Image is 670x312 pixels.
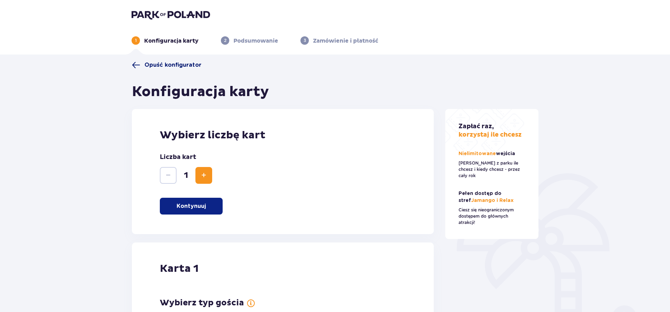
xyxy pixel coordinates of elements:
h1: Konfiguracja karty [132,83,269,101]
p: Liczba kart [160,153,196,161]
p: 3 [304,37,306,44]
p: Karta 1 [160,262,199,275]
p: Wybierz typ gościa [160,298,244,308]
div: 2Podsumowanie [221,36,278,45]
p: Podsumowanie [233,37,278,45]
span: wejścia [496,151,515,156]
p: Ciesz się nieograniczonym dostępem do głównych atrakcji! [459,207,526,226]
a: Opuść konfigurator [132,61,201,69]
p: Jamango i Relax [459,190,526,204]
div: 1Konfiguracja karty [132,36,199,45]
p: Nielimitowane [459,150,516,157]
div: 3Zamówienie i płatność [300,36,378,45]
span: Opuść konfigurator [144,61,201,69]
span: Pełen dostęp do stref [459,191,501,203]
p: 1 [135,37,137,44]
p: Kontynuuj [177,202,206,210]
span: 1 [178,170,194,181]
p: Wybierz liczbę kart [160,129,406,142]
span: Zapłać raz, [459,122,494,130]
button: Zmniejsz [160,167,177,184]
p: 2 [224,37,226,44]
button: Kontynuuj [160,198,223,215]
img: Park of Poland logo [132,10,210,20]
p: korzystaj ile chcesz [459,122,522,139]
p: [PERSON_NAME] z parku ile chcesz i kiedy chcesz - przez cały rok [459,160,526,179]
p: Konfiguracja karty [144,37,199,45]
button: Zwiększ [195,167,212,184]
p: Zamówienie i płatność [313,37,378,45]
